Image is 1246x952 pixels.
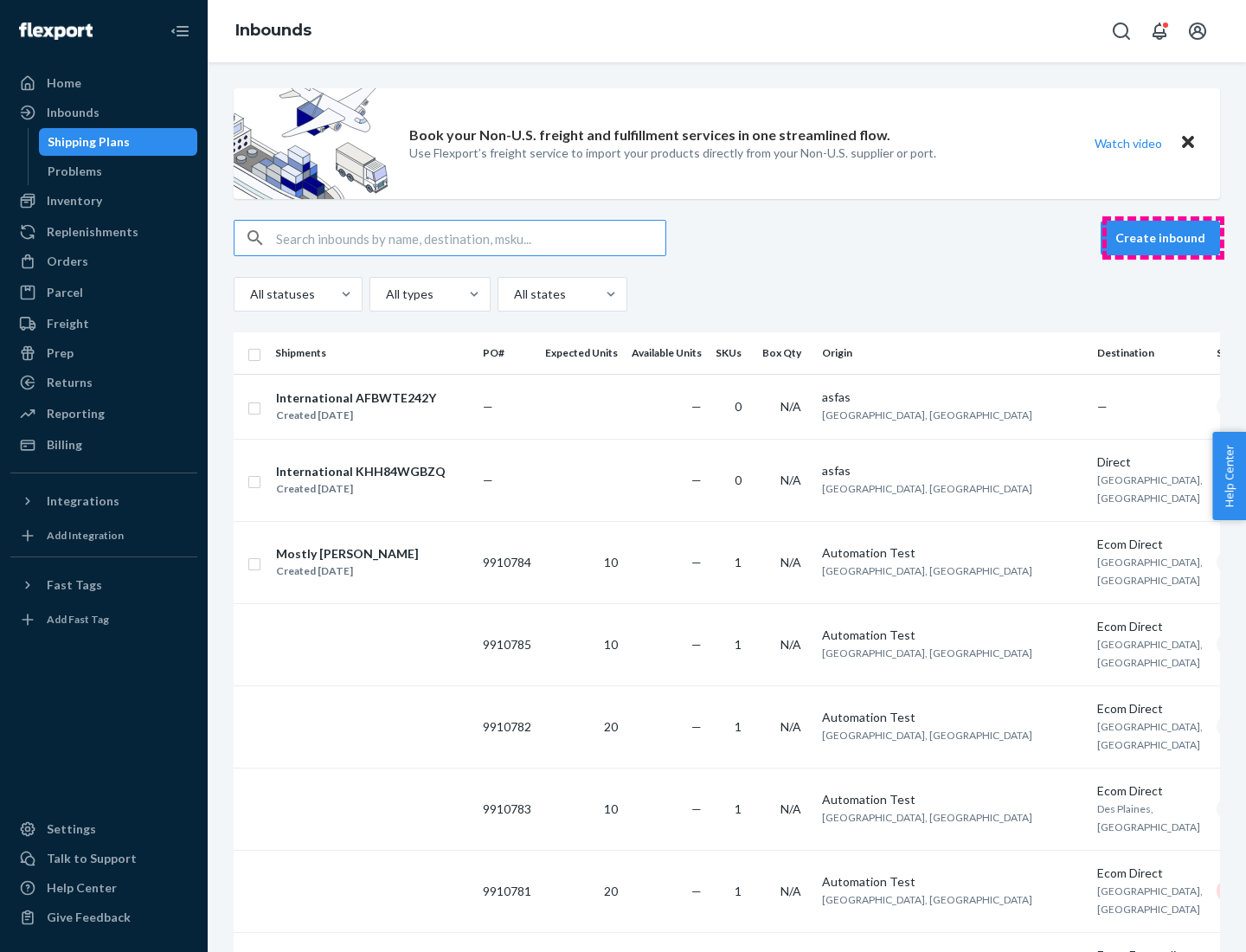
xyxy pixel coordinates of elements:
[1097,556,1203,587] span: [GEOGRAPHIC_DATA], [GEOGRAPHIC_DATA]
[1083,131,1173,156] button: Watch video
[691,637,702,652] span: —
[1097,802,1200,833] span: Des Plaines, [GEOGRAPHIC_DATA]
[691,473,702,487] span: —
[822,709,1083,726] div: Automation Test
[19,23,93,40] img: Flexport logo
[47,820,96,838] div: Settings
[735,473,742,487] span: 0
[476,850,538,932] td: 9910781
[1097,720,1203,751] span: [GEOGRAPHIC_DATA], [GEOGRAPHIC_DATA]
[39,158,198,185] a: Problems
[780,555,801,569] span: N/A
[822,389,1083,406] div: asfas
[10,815,197,843] a: Settings
[1142,14,1177,48] button: Open notifications
[276,545,419,563] div: Mostly [PERSON_NAME]
[1180,14,1215,48] button: Open account menu
[48,163,102,180] div: Problems
[476,768,538,850] td: 9910783
[10,845,197,872] a: Talk to Support
[1097,865,1203,882] div: Ecom Direct
[822,564,1032,577] span: [GEOGRAPHIC_DATA], [GEOGRAPHIC_DATA]
[476,521,538,603] td: 9910784
[384,286,386,303] input: All types
[735,801,742,816] span: 1
[512,286,514,303] input: All states
[10,400,197,428] a: Reporting
[10,431,197,459] a: Billing
[1097,638,1203,669] span: [GEOGRAPHIC_DATA], [GEOGRAPHIC_DATA]
[47,253,88,270] div: Orders
[1097,618,1203,635] div: Ecom Direct
[47,344,74,362] div: Prep
[1097,782,1203,800] div: Ecom Direct
[47,374,93,391] div: Returns
[276,407,436,424] div: Created [DATE]
[691,719,702,734] span: —
[476,332,538,374] th: PO#
[39,128,198,156] a: Shipping Plans
[222,6,325,56] ol: breadcrumbs
[10,874,197,902] a: Help Center
[822,408,1032,421] span: [GEOGRAPHIC_DATA], [GEOGRAPHIC_DATA]
[822,811,1032,824] span: [GEOGRAPHIC_DATA], [GEOGRAPHIC_DATA]
[276,221,665,255] input: Search inbounds by name, destination, msku...
[1104,14,1139,48] button: Open Search Box
[47,74,81,92] div: Home
[10,606,197,634] a: Add Fast Tag
[691,801,702,816] span: —
[10,218,197,246] a: Replenishments
[780,719,801,734] span: N/A
[538,332,625,374] th: Expected Units
[409,125,890,145] p: Book your Non-U.S. freight and fulfillment services in one streamlined flow.
[691,555,702,569] span: —
[1101,221,1220,255] button: Create inbound
[691,399,702,414] span: —
[604,801,618,816] span: 10
[780,399,801,414] span: N/A
[780,473,801,487] span: N/A
[822,462,1083,479] div: asfas
[1097,399,1108,414] span: —
[604,719,618,734] span: 20
[1212,432,1246,520] button: Help Center
[47,576,102,594] div: Fast Tags
[604,555,618,569] span: 10
[604,884,618,898] span: 20
[276,480,446,498] div: Created [DATE]
[1097,453,1203,471] div: Direct
[276,463,446,480] div: International KHH84WGBZQ
[10,279,197,306] a: Parcel
[10,99,197,126] a: Inbounds
[47,436,82,453] div: Billing
[47,284,83,301] div: Parcel
[48,133,130,151] div: Shipping Plans
[409,145,936,162] p: Use Flexport’s freight service to import your products directly from your Non-U.S. supplier or port.
[780,884,801,898] span: N/A
[822,627,1083,644] div: Automation Test
[1097,884,1203,916] span: [GEOGRAPHIC_DATA], [GEOGRAPHIC_DATA]
[47,879,117,897] div: Help Center
[822,729,1032,742] span: [GEOGRAPHIC_DATA], [GEOGRAPHIC_DATA]
[822,646,1032,659] span: [GEOGRAPHIC_DATA], [GEOGRAPHIC_DATA]
[822,873,1083,891] div: Automation Test
[735,884,742,898] span: 1
[735,555,742,569] span: 1
[815,332,1090,374] th: Origin
[47,528,124,543] div: Add Integration
[822,482,1032,495] span: [GEOGRAPHIC_DATA], [GEOGRAPHIC_DATA]
[10,571,197,599] button: Fast Tags
[268,332,476,374] th: Shipments
[755,332,815,374] th: Box Qty
[10,187,197,215] a: Inventory
[822,893,1032,906] span: [GEOGRAPHIC_DATA], [GEOGRAPHIC_DATA]
[476,603,538,685] td: 9910785
[1097,700,1203,717] div: Ecom Direct
[1097,536,1203,553] div: Ecom Direct
[735,399,742,414] span: 0
[276,563,419,580] div: Created [DATE]
[10,369,197,396] a: Returns
[1097,473,1203,505] span: [GEOGRAPHIC_DATA], [GEOGRAPHIC_DATA]
[10,339,197,367] a: Prep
